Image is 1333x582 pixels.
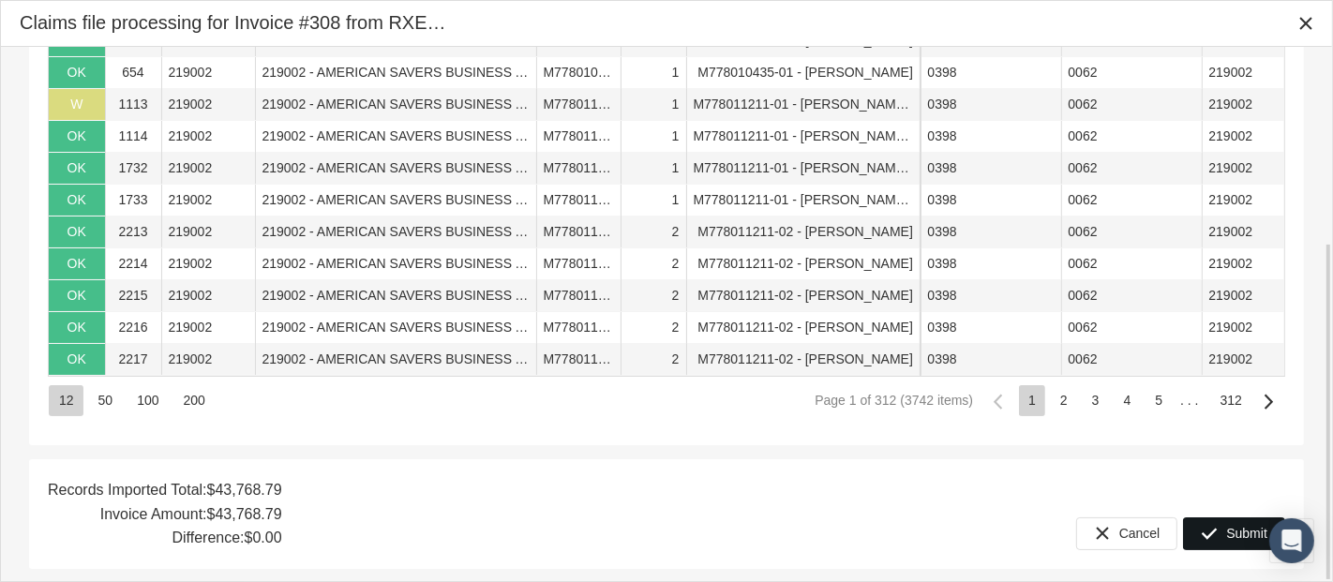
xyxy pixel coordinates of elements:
td: M778011211 [536,121,621,153]
td: 2 [621,216,686,248]
b: $43,768.79 [207,482,282,498]
td: 219002 [161,216,255,248]
td: 219002 [161,89,255,121]
td: 1 [621,89,686,121]
td: M778011211-01 - [PERSON_NAME][GEOGRAPHIC_DATA] [686,121,921,153]
td: 0062 [1061,153,1202,185]
td: M778011211 [536,185,621,216]
td: 2 [621,248,686,280]
td: 1 [621,121,686,153]
td: 1114 [105,121,161,153]
td: M778011211 [536,248,621,280]
td: OK [49,280,105,312]
span: Cancel [1119,526,1161,541]
td: 0398 [921,153,1061,185]
td: 0398 [921,185,1061,216]
td: W [49,89,105,121]
td: M778011211-01 - [PERSON_NAME][GEOGRAPHIC_DATA] [686,185,921,216]
td: 2 [621,312,686,344]
td: M778011211-02 - [PERSON_NAME] [686,248,921,280]
div: Next Page [1252,385,1285,418]
td: M778011211 [536,344,621,376]
td: 219002 - AMERICAN SAVERS BUSINESS ALLIANCE - AMSBA [255,280,536,312]
td: 0062 [1061,248,1202,280]
b: $0.00 [245,530,282,545]
div: Difference: [48,526,282,550]
td: OK [49,185,105,216]
td: 219002 - AMERICAN SAVERS BUSINESS ALLIANCE - AMSBA [255,344,536,376]
td: 0062 [1061,312,1202,344]
td: 1113 [105,89,161,121]
td: M778010435-01 - [PERSON_NAME] [686,57,921,89]
td: 0062 [1061,280,1202,312]
td: 219002 [161,185,255,216]
div: Page Navigation [48,376,1285,426]
span: Submit [1226,526,1267,541]
td: 0398 [921,344,1061,376]
td: 2213 [105,216,161,248]
td: 219002 - AMERICAN SAVERS BUSINESS ALLIANCE - AMSBA [255,248,536,280]
td: 0062 [1061,185,1202,216]
td: OK [49,312,105,344]
td: 654 [105,57,161,89]
td: M778011211-02 - [PERSON_NAME] [686,280,921,312]
div: Submit [1183,517,1285,550]
td: 0062 [1061,89,1202,121]
td: M778011211-01 - [PERSON_NAME][GEOGRAPHIC_DATA] [686,153,921,185]
td: 219002 [161,312,255,344]
td: 1 [621,185,686,216]
td: M778011211 [536,280,621,312]
td: 1733 [105,185,161,216]
td: 1732 [105,153,161,185]
td: 0062 [1061,121,1202,153]
td: OK [49,57,105,89]
div: Page 1 of 312 (3742 items) [815,393,973,408]
div: . . . [1173,393,1206,408]
td: 0062 [1061,216,1202,248]
td: OK [49,216,105,248]
div: Page 5 [1146,385,1172,416]
td: 219002 [161,153,255,185]
td: 219002 - AMERICAN SAVERS BUSINESS ALLIANCE - AMSBA [255,185,536,216]
td: 0398 [921,121,1061,153]
div: Records Imported Total: [48,478,282,502]
td: OK [49,153,105,185]
td: 219002 - AMERICAN SAVERS BUSINESS ALLIANCE - AMSBA [255,153,536,185]
div: Cancel [1076,517,1178,550]
td: 1 [621,57,686,89]
td: M778011211 [536,89,621,121]
div: Page 4 [1115,385,1141,416]
td: M778011211-01 - [PERSON_NAME][GEOGRAPHIC_DATA] [686,89,921,121]
td: M778011211 [536,153,621,185]
td: OK [49,248,105,280]
td: 219002 - AMERICAN SAVERS BUSINESS ALLIANCE - AMSBA [255,57,536,89]
td: 219002 - AMERICAN SAVERS BUSINESS ALLIANCE - AMSBA [255,216,536,248]
div: Items per page: 100 [127,385,168,416]
div: Items per page: 200 [173,385,215,416]
td: M778011211-02 - [PERSON_NAME] [686,344,921,376]
td: 0062 [1061,344,1202,376]
td: 219002 [161,344,255,376]
td: M778011211 [536,216,621,248]
td: 2214 [105,248,161,280]
div: Previous Page [981,385,1014,418]
td: M778010435 [536,57,621,89]
div: Page 1 [1019,385,1045,416]
td: 2216 [105,312,161,344]
td: 0398 [921,280,1061,312]
td: 0398 [921,57,1061,89]
div: Claims file processing for Invoice #308 from RXEDO [20,10,446,36]
td: 219002 [161,248,255,280]
div: Page 2 [1051,385,1077,416]
b: $43,768.79 [207,506,282,522]
td: 219002 [161,121,255,153]
td: 0062 [1061,57,1202,89]
td: OK [49,344,105,376]
td: 2215 [105,280,161,312]
td: 0398 [921,312,1061,344]
td: OK [49,121,105,153]
td: 2 [621,280,686,312]
div: Items per page: 50 [88,385,123,416]
div: Close [1289,7,1323,40]
td: 219002 - AMERICAN SAVERS BUSINESS ALLIANCE - AMSBA [255,89,536,121]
